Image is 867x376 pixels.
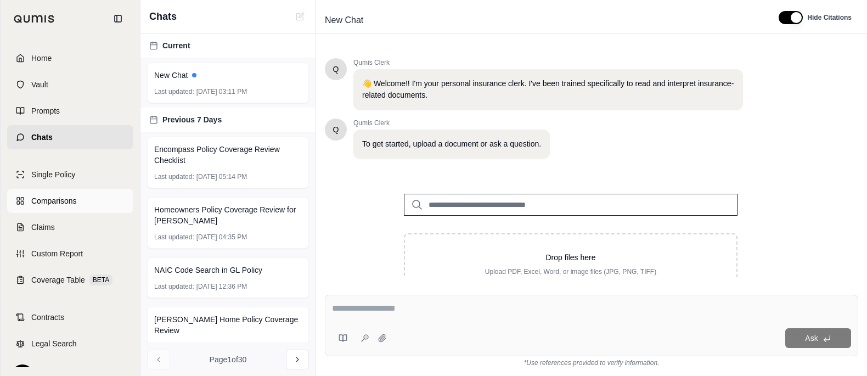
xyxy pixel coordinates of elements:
[196,282,247,291] span: [DATE] 12:36 PM
[7,268,133,292] a: Coverage TableBETA
[7,332,133,356] a: Legal Search
[31,132,53,143] span: Chats
[325,356,858,367] div: *Use references provided to verify information.
[109,10,127,27] button: Collapse sidebar
[294,10,307,23] button: New Chat
[154,87,194,96] span: Last updated:
[31,248,83,259] span: Custom Report
[7,189,133,213] a: Comparisons
[196,172,247,181] span: [DATE] 05:14 PM
[31,169,75,180] span: Single Policy
[362,78,734,101] p: 👋 Welcome!! I'm your personal insurance clerk. I've been trained specifically to read and interpr...
[31,338,77,349] span: Legal Search
[31,195,76,206] span: Comparisons
[154,282,194,291] span: Last updated:
[154,314,302,336] span: [PERSON_NAME] Home Policy Coverage Review
[154,70,188,81] span: New Chat
[785,328,851,348] button: Ask
[7,46,133,70] a: Home
[196,87,247,96] span: [DATE] 03:11 PM
[154,265,262,276] span: NAIC Code Search in GL Policy
[807,13,852,22] span: Hide Citations
[7,215,133,239] a: Claims
[805,334,818,343] span: Ask
[31,105,60,116] span: Prompts
[7,125,133,149] a: Chats
[7,305,133,329] a: Contracts
[7,162,133,187] a: Single Policy
[353,119,550,127] span: Qumis Clerk
[320,12,368,29] span: New Chat
[149,9,177,24] span: Chats
[154,233,194,242] span: Last updated:
[353,58,743,67] span: Qumis Clerk
[14,15,55,23] img: Qumis Logo
[162,114,222,125] span: Previous 7 Days
[89,274,112,285] span: BETA
[38,364,117,375] span: Streetsmart
[7,99,133,123] a: Prompts
[162,40,190,51] span: Current
[7,242,133,266] a: Custom Report
[320,12,765,29] div: Edit Title
[333,64,339,75] span: Hello
[7,72,133,97] a: Vault
[423,267,719,276] p: Upload PDF, Excel, Word, or image files (JPG, PNG, TIFF)
[31,312,64,323] span: Contracts
[31,53,52,64] span: Home
[154,172,194,181] span: Last updated:
[31,222,55,233] span: Claims
[196,233,247,242] span: [DATE] 04:35 PM
[154,144,302,166] span: Encompass Policy Coverage Review Checklist
[333,124,339,135] span: Hello
[154,204,302,226] span: Homeowners Policy Coverage Review for [PERSON_NAME]
[210,354,247,365] span: Page 1 of 30
[31,274,85,285] span: Coverage Table
[362,138,541,150] p: To get started, upload a document or ask a question.
[31,79,48,90] span: Vault
[423,252,719,263] p: Drop files here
